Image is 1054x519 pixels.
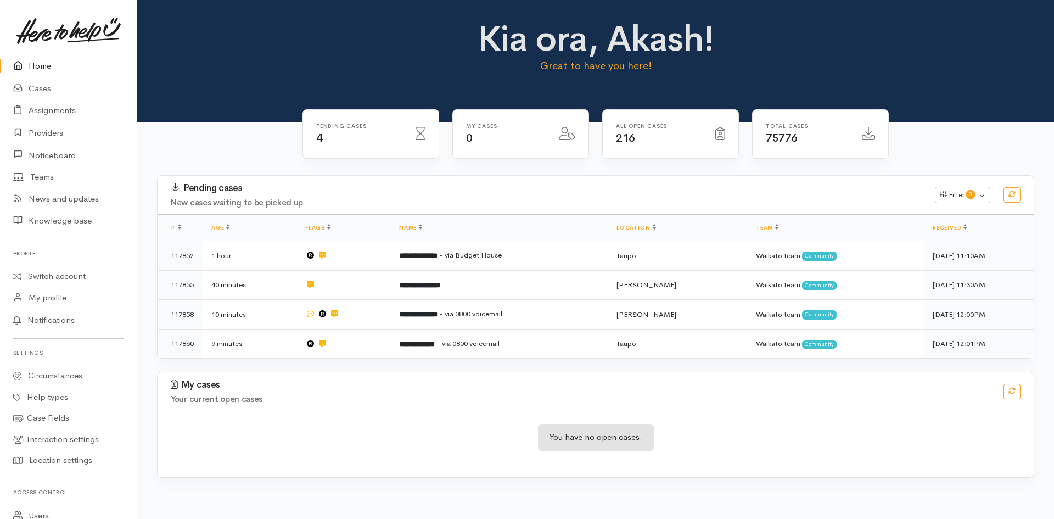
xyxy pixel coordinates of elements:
span: Community [802,252,837,260]
span: 0 [966,190,975,199]
span: Community [802,340,837,349]
span: 75776 [766,131,798,145]
td: 1 hour [203,241,296,271]
td: 117860 [158,329,203,358]
td: 117852 [158,241,203,271]
button: Filter0 [935,187,990,203]
td: 9 minutes [203,329,296,358]
h3: Pending cases [171,183,922,194]
h6: My cases [466,123,546,129]
span: Taupō [616,339,636,348]
span: - via 0800 voicemail [436,339,500,348]
td: 117855 [158,270,203,300]
a: Flags [305,224,330,231]
span: Community [802,281,837,290]
a: Received [933,224,967,231]
h4: New cases waiting to be picked up [171,198,922,208]
h1: Kia ora, Akash! [380,20,812,58]
span: - via Budget House [439,250,502,260]
td: [DATE] 11:30AM [924,270,1034,300]
span: Community [802,310,837,319]
h6: Pending cases [316,123,402,129]
a: Location [616,224,655,231]
span: Taupō [616,251,636,260]
td: Waikato team [747,241,924,271]
h6: Access control [13,485,124,500]
a: # [171,224,181,231]
td: Waikato team [747,270,924,300]
span: [PERSON_NAME] [616,310,676,319]
td: Waikato team [747,300,924,330]
h6: Total cases [766,123,849,129]
h3: My cases [171,380,990,390]
h6: Settings [13,345,124,360]
td: [DATE] 12:00PM [924,300,1034,330]
div: You have no open cases. [538,424,654,451]
span: - via 0800 voicemail [439,309,502,319]
span: [PERSON_NAME] [616,280,676,289]
h6: Profile [13,246,124,261]
td: 117858 [158,300,203,330]
span: 4 [316,131,323,145]
h4: Your current open cases [171,395,990,404]
td: 40 minutes [203,270,296,300]
a: Age [211,224,229,231]
td: [DATE] 11:10AM [924,241,1034,271]
h6: All Open cases [616,123,702,129]
td: Waikato team [747,329,924,358]
span: 0 [466,131,473,145]
span: 216 [616,131,635,145]
a: Name [399,224,422,231]
p: Great to have you here! [380,58,812,74]
a: Team [756,224,778,231]
td: 10 minutes [203,300,296,330]
td: [DATE] 12:01PM [924,329,1034,358]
